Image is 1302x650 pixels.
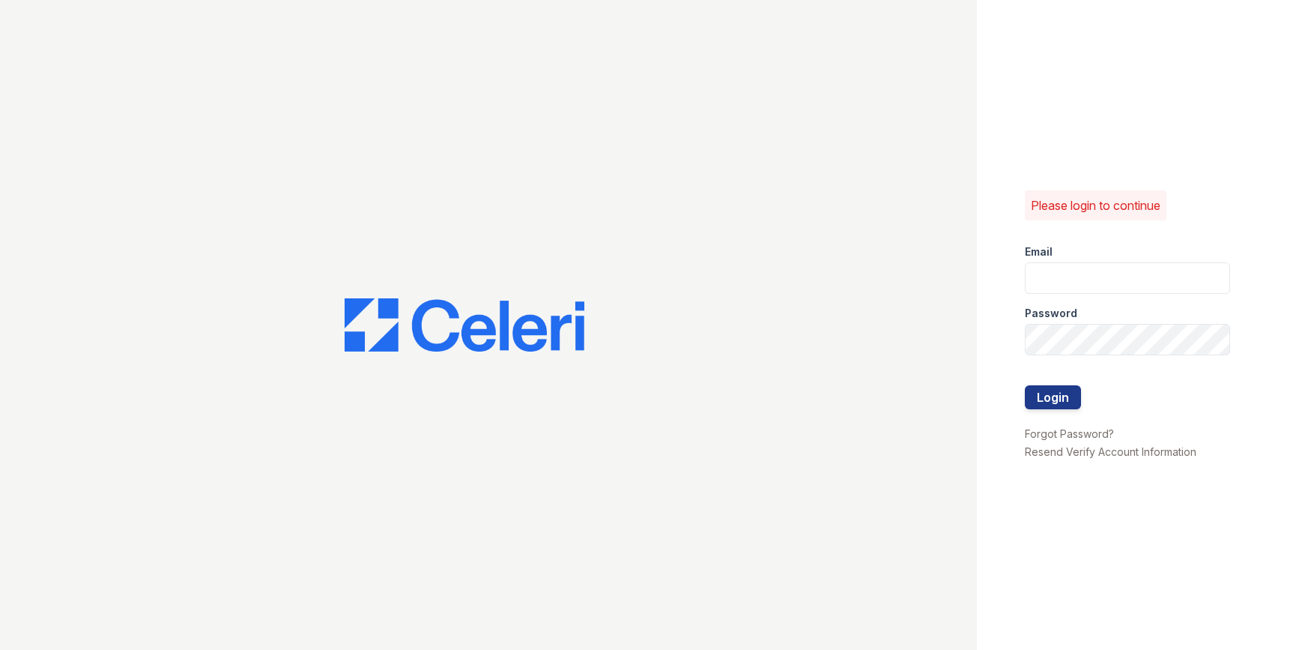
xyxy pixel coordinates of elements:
label: Email [1025,244,1053,259]
a: Forgot Password? [1025,427,1114,440]
a: Resend Verify Account Information [1025,445,1196,458]
img: CE_Logo_Blue-a8612792a0a2168367f1c8372b55b34899dd931a85d93a1a3d3e32e68fde9ad4.png [345,298,584,352]
p: Please login to continue [1031,196,1160,214]
button: Login [1025,385,1081,409]
label: Password [1025,306,1077,321]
